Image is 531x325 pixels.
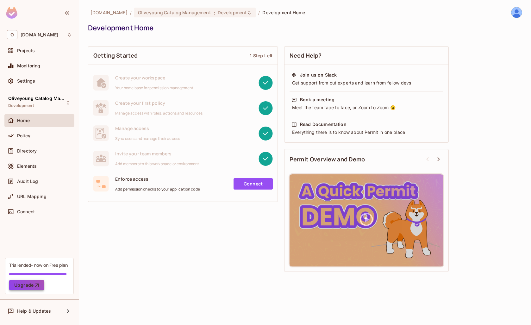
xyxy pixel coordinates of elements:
[218,9,247,16] span: Development
[234,178,273,190] a: Connect
[213,10,216,15] span: :
[88,23,519,33] div: Development Home
[8,96,65,101] span: Oliveyoung Catalog Management
[17,48,35,53] span: Projects
[17,118,30,123] span: Home
[291,80,441,86] div: Get support from out experts and learn from fellow devs
[8,103,34,108] span: Development
[115,85,193,91] span: Your home base for permission management
[17,164,37,169] span: Elements
[130,9,132,16] li: /
[115,161,199,166] span: Add members to this workspace or environment
[511,7,522,18] img: 디스커버리개발팀_송준호
[115,100,203,106] span: Create your first policy
[115,125,180,131] span: Manage access
[291,129,441,135] div: Everything there is to know about Permit in one place
[290,155,365,163] span: Permit Overview and Demo
[300,121,347,128] div: Read Documentation
[17,133,30,138] span: Policy
[115,111,203,116] span: Manage access with roles, actions and resources
[9,280,44,290] button: Upgrade
[91,9,128,16] span: the active workspace
[115,151,199,157] span: Invite your team members
[17,179,38,184] span: Audit Log
[300,72,337,78] div: Join us on Slack
[6,7,17,19] img: SReyMgAAAABJRU5ErkJggg==
[17,194,47,199] span: URL Mapping
[17,148,37,153] span: Directory
[300,97,334,103] div: Book a meeting
[7,30,17,39] span: O
[290,52,322,59] span: Need Help?
[17,209,35,214] span: Connect
[115,176,200,182] span: Enforce access
[138,9,211,16] span: Oliveyoung Catalog Management
[9,262,68,268] div: Trial ended- now on Free plan
[17,78,35,84] span: Settings
[291,104,441,111] div: Meet the team face to face, or Zoom to Zoom 😉
[17,63,41,68] span: Monitoring
[115,187,200,192] span: Add permission checks to your application code
[21,32,58,37] span: Workspace: oliveyoung.co.kr
[93,52,138,59] span: Getting Started
[115,75,193,81] span: Create your workspace
[17,309,51,314] span: Help & Updates
[262,9,305,16] span: Development Home
[258,9,260,16] li: /
[250,53,272,59] div: 1 Step Left
[115,136,180,141] span: Sync users and manage their access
